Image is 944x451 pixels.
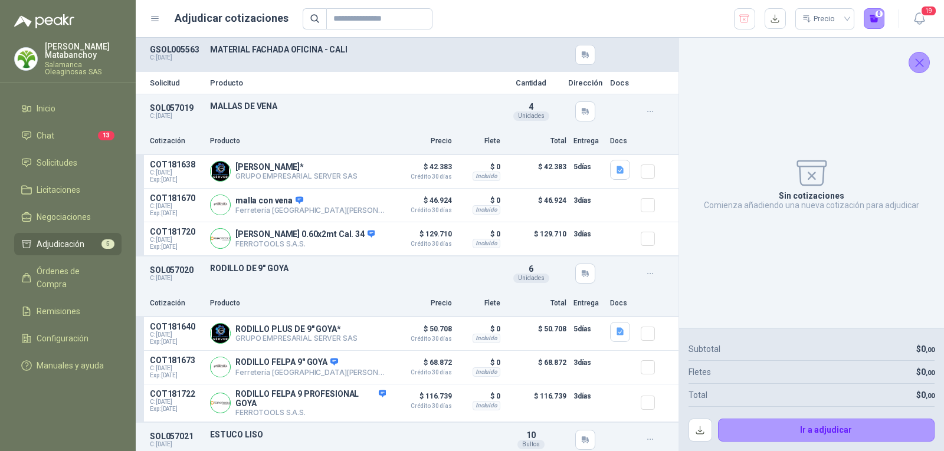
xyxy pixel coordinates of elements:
[235,206,386,215] p: Ferretería [GEOGRAPHIC_DATA][PERSON_NAME]
[573,389,603,403] p: 3 días
[909,8,930,29] button: 19
[573,298,603,309] p: Entrega
[211,162,230,181] img: Company Logo
[507,227,566,251] p: $ 129.710
[150,203,203,210] span: C: [DATE]
[393,193,452,213] p: $ 46.924
[150,236,203,243] span: C: [DATE]
[568,79,603,87] p: Dirección
[393,208,452,213] span: Crédito 30 días
[573,160,603,174] p: 5 días
[507,193,566,217] p: $ 46.924
[37,129,54,142] span: Chat
[235,229,375,240] p: [PERSON_NAME] 0.60x2mt Cal. 34
[150,79,203,87] p: Solicitud
[393,403,452,409] span: Crédito 30 días
[926,392,935,400] span: ,00
[150,193,203,203] p: COT181670
[211,195,230,215] img: Company Logo
[210,79,494,87] p: Producto
[393,136,452,147] p: Precio
[921,344,935,354] span: 0
[150,322,203,331] p: COT181640
[459,322,500,336] p: $ 0
[150,372,203,379] span: Exp: [DATE]
[37,210,91,223] span: Negociaciones
[14,327,122,350] a: Configuración
[14,97,122,120] a: Inicio
[14,152,122,174] a: Solicitudes
[864,8,885,29] button: 0
[909,52,930,73] button: Cerrar
[210,101,494,111] p: MALLAS DE VENA
[393,389,452,409] p: $ 116.739
[150,243,203,251] span: Exp: [DATE]
[235,239,375,248] p: FERROTOOLS S.A.S.
[507,298,566,309] p: Total
[779,191,844,200] p: Sin cotizaciones
[211,324,230,343] img: Company Logo
[14,233,122,255] a: Adjudicación5
[689,389,707,401] p: Total
[517,440,545,449] div: Bultos
[921,367,935,377] span: 0
[393,336,452,342] span: Crédito 30 días
[573,322,603,336] p: 5 días
[459,389,500,403] p: $ 0
[507,322,566,345] p: $ 50.708
[718,419,935,442] button: Ir a adjudicar
[150,265,203,275] p: SOL057020
[45,61,122,75] p: Salamanca Oleaginosas SAS
[689,343,720,355] p: Subtotal
[14,260,122,295] a: Órdenes de Compra
[501,79,560,87] p: Cantidad
[393,355,452,376] p: $ 68.872
[573,227,603,241] p: 3 días
[150,441,203,448] p: C: [DATE]
[573,355,603,370] p: 3 días
[610,136,634,147] p: Docs
[610,298,634,309] p: Docs
[393,298,452,309] p: Precio
[210,264,494,273] p: RODILLO DE 9" GOYA
[14,354,122,377] a: Manuales y ayuda
[473,172,500,181] div: Incluido
[150,338,203,345] span: Exp: [DATE]
[235,408,386,417] p: FERROTOOLS S.A.S.
[150,54,203,61] p: C: [DATE]
[150,169,203,176] span: C: [DATE]
[14,14,74,28] img: Logo peakr
[150,113,203,120] p: C: [DATE]
[150,275,203,282] p: C: [DATE]
[150,365,203,372] span: C: [DATE]
[393,370,452,376] span: Crédito 30 días
[513,111,549,121] div: Unidades
[37,156,77,169] span: Solicitudes
[210,45,494,54] p: MATERIAL FACHADA OFICINA - CALI
[37,183,80,196] span: Licitaciones
[393,322,452,342] p: $ 50.708
[150,45,203,54] p: GSOL005563
[513,274,549,283] div: Unidades
[14,206,122,228] a: Negociaciones
[459,193,500,208] p: $ 0
[393,241,452,247] span: Crédito 30 días
[507,136,566,147] p: Total
[15,48,37,70] img: Company Logo
[210,298,386,309] p: Producto
[14,179,122,201] a: Licitaciones
[473,205,500,215] div: Incluido
[150,298,203,309] p: Cotización
[529,102,533,111] span: 4
[37,305,80,318] span: Remisiones
[507,389,566,417] p: $ 116.739
[150,160,203,169] p: COT181638
[175,10,289,27] h1: Adjudicar cotizaciones
[916,366,935,378] p: $
[98,131,114,140] span: 13
[916,343,935,355] p: $
[37,238,84,251] span: Adjudicación
[37,359,104,372] span: Manuales y ayuda
[926,346,935,354] span: ,00
[37,265,110,291] span: Órdenes de Compra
